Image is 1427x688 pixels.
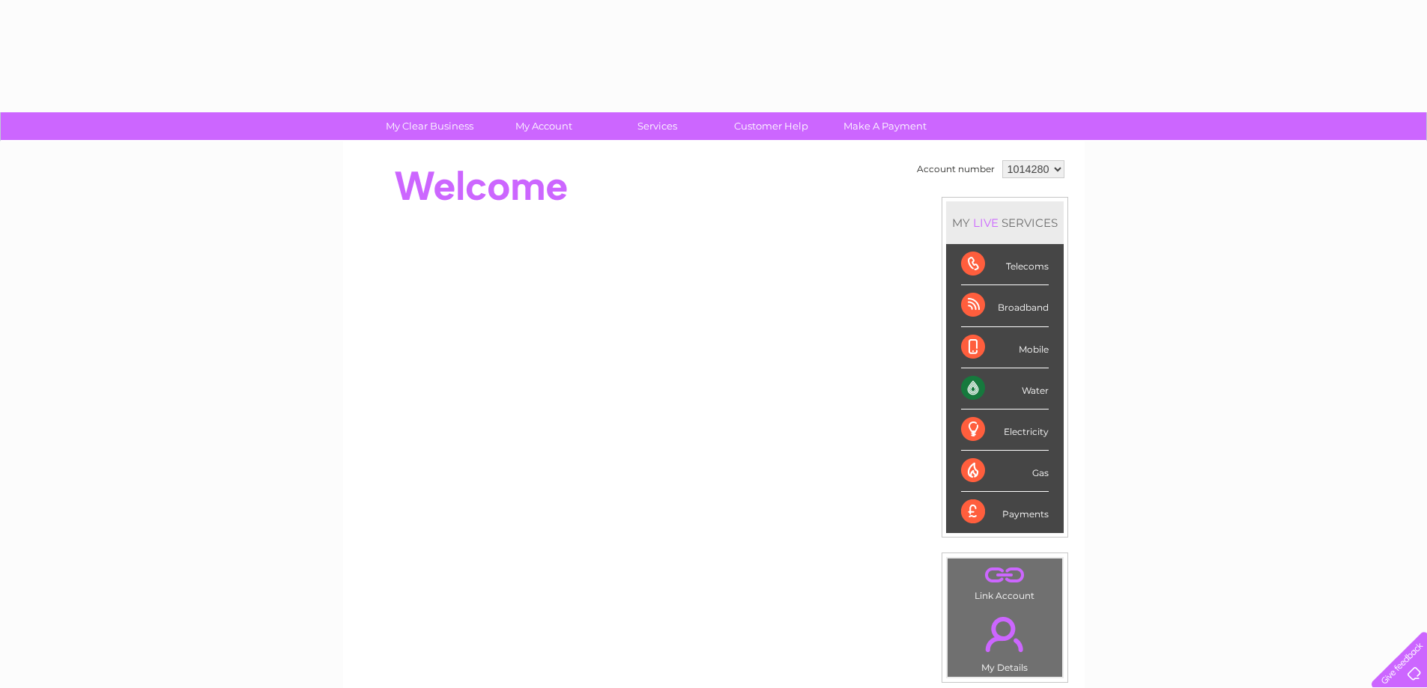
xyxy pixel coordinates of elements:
div: Payments [961,492,1049,532]
div: Gas [961,451,1049,492]
a: . [951,562,1058,588]
a: My Account [482,112,605,140]
div: Broadband [961,285,1049,326]
div: Water [961,368,1049,410]
a: Services [596,112,719,140]
a: Make A Payment [823,112,947,140]
td: Account number [913,156,999,182]
a: My Clear Business [368,112,491,140]
a: . [951,608,1058,660]
div: LIVE [970,216,1002,230]
a: Customer Help [709,112,833,140]
td: My Details [947,604,1063,678]
div: MY SERVICES [946,201,1064,244]
div: Mobile [961,327,1049,368]
div: Electricity [961,410,1049,451]
div: Telecoms [961,244,1049,285]
td: Link Account [947,558,1063,605]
